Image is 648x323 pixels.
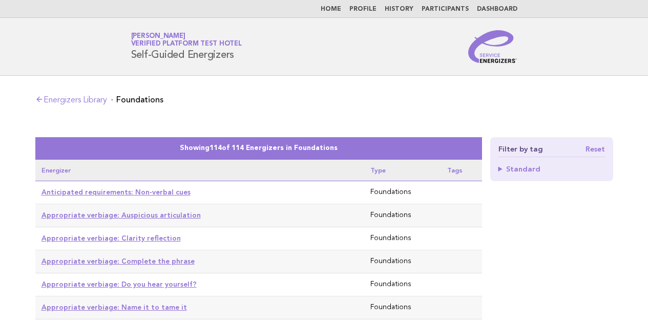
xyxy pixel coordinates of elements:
[41,188,191,196] a: Anticipated requirements: Non-verbal cues
[35,137,482,160] caption: Showing of 114 Energizers in Foundations
[41,211,201,219] a: Appropriate verbiage: Auspicious articulation
[441,160,482,181] th: Tags
[364,160,442,181] th: Type
[41,257,195,265] a: Appropriate verbiage: Complete the phrase
[586,145,605,153] a: Reset
[364,250,442,273] td: Foundations
[111,96,163,104] li: Foundations
[364,204,442,227] td: Foundations
[364,296,442,319] td: Foundations
[498,165,605,173] summary: Standard
[210,145,222,152] span: 114
[498,145,605,157] h4: Filter by tag
[422,6,469,12] a: Participants
[364,227,442,250] td: Foundations
[35,96,107,104] a: Energizers Library
[385,6,413,12] a: History
[131,33,242,47] a: [PERSON_NAME]Verified Platform Test Hotel
[35,160,364,181] th: Energizer
[321,6,341,12] a: Home
[131,41,242,48] span: Verified Platform Test Hotel
[349,6,377,12] a: Profile
[477,6,517,12] a: Dashboard
[41,280,197,288] a: Appropriate verbiage: Do you hear yourself?
[131,33,242,60] h1: Self-Guided Energizers
[41,303,187,311] a: Appropriate verbiage: Name it to tame it
[364,273,442,296] td: Foundations
[468,30,517,63] img: Service Energizers
[364,181,442,204] td: Foundations
[41,234,181,242] a: Appropriate verbiage: Clarity reflection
